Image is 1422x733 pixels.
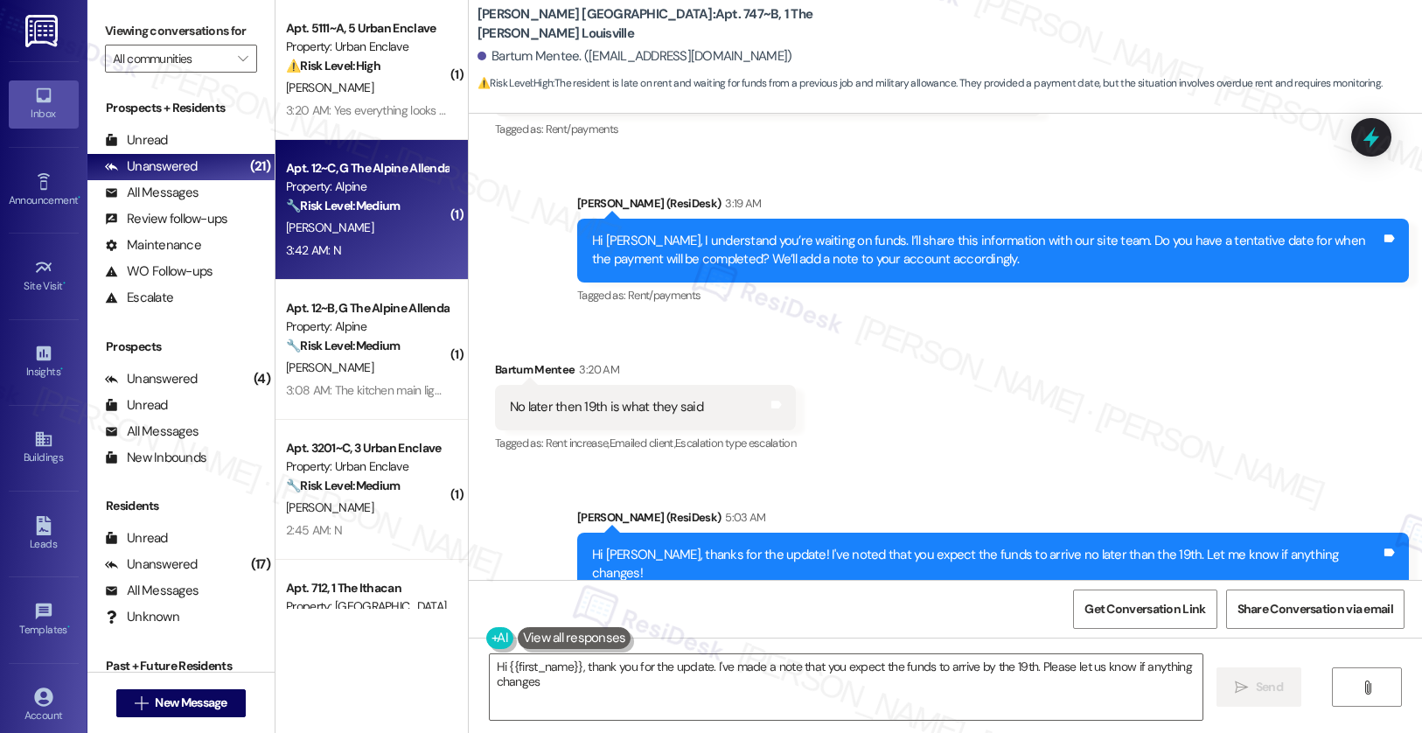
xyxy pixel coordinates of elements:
div: Hi [PERSON_NAME], I understand you’re waiting on funds. I’ll share this information with our site... [592,232,1381,269]
div: Apt. 712, 1 The Ithacan [286,579,448,597]
strong: ⚠️ Risk Level: High [286,58,380,73]
b: [PERSON_NAME] [GEOGRAPHIC_DATA]: Apt. 747~B, 1 The [PERSON_NAME] Louisville [477,5,827,43]
div: Hi [PERSON_NAME], thanks for the update! I've noted that you expect the funds to arrive no later ... [592,546,1381,583]
div: Apt. 12~B, G The Alpine Allendale [286,299,448,318]
div: Residents [87,497,275,515]
div: 3:20 AM [575,360,618,379]
span: • [78,192,80,204]
a: Site Visit • [9,253,79,300]
span: Send [1256,678,1283,696]
div: Tagged as: [495,116,1041,142]
div: [PERSON_NAME] (ResiDesk) [577,194,1409,219]
strong: 🔧 Risk Level: Medium [286,198,400,213]
span: Escalation type escalation [675,436,796,450]
span: [PERSON_NAME] [286,220,373,235]
button: Share Conversation via email [1226,590,1405,629]
div: Apt. 5111~A, 5 Urban Enclave [286,19,448,38]
strong: ⚠️ Risk Level: High [477,76,553,90]
div: 2:45 AM: N [286,522,342,538]
a: Inbox [9,80,79,128]
textarea: Hi {{first_name}}, thank you for the update. I've made a [490,654,1203,720]
span: : The resident is late on rent and waiting for funds from a previous job and military allowance. ... [477,74,1382,93]
div: Apt. 12~C, G The Alpine Allendale [286,159,448,178]
div: Property: [GEOGRAPHIC_DATA] [286,597,448,616]
div: Past + Future Residents [87,657,275,675]
div: 3:20 AM: Yes everything looks good but i was also told i would get reimbursed for the $71 that i ... [286,102,881,118]
div: Escalate [105,289,173,307]
div: [PERSON_NAME] (ResiDesk) [577,508,1409,533]
div: Bartum Mentee. ([EMAIL_ADDRESS][DOMAIN_NAME]) [477,47,792,66]
div: Unread [105,131,168,150]
span: Rent/payments [628,288,701,303]
i:  [135,696,148,710]
div: 5:03 AM [721,508,765,527]
div: Unanswered [105,555,198,574]
a: Account [9,682,79,730]
div: Apt. 3201~C, 3 Urban Enclave [286,439,448,457]
div: (21) [246,153,275,180]
div: No later then 19th is what they said [510,398,703,416]
div: New Inbounds [105,449,206,467]
span: [PERSON_NAME] [286,360,373,375]
div: Property: Alpine [286,178,448,196]
input: All communities [113,45,229,73]
span: • [63,277,66,290]
div: Review follow-ups [105,210,227,228]
div: Property: Urban Enclave [286,457,448,476]
div: All Messages [105,184,199,202]
span: [PERSON_NAME] [286,499,373,515]
button: New Message [116,689,246,717]
div: Unknown [105,608,179,626]
div: 3:42 AM: N [286,242,341,258]
span: Emailed client , [610,436,675,450]
i:  [1361,681,1374,695]
img: ResiDesk Logo [25,15,61,47]
div: Unread [105,396,168,415]
div: Unanswered [105,157,198,176]
div: 3:08 AM: The kitchen main light, the outdoor light, and the same roomates two lights in her room [286,382,772,398]
div: Unread [105,529,168,548]
div: (17) [247,551,275,578]
div: 3:19 AM [721,194,761,213]
a: Templates • [9,597,79,644]
div: Tagged as: [577,283,1409,308]
span: Get Conversation Link [1084,600,1205,618]
i:  [1235,681,1248,695]
div: Prospects [87,338,275,356]
i:  [238,52,247,66]
span: Rent increase , [546,436,610,450]
label: Viewing conversations for [105,17,257,45]
a: Leads [9,511,79,558]
a: Insights • [9,339,79,386]
div: WO Follow-ups [105,262,213,281]
div: Maintenance [105,236,201,255]
div: All Messages [105,582,199,600]
strong: 🔧 Risk Level: Medium [286,478,400,493]
div: Property: Alpine [286,318,448,336]
span: • [60,363,63,375]
div: Property: Urban Enclave [286,38,448,56]
div: All Messages [105,422,199,441]
span: New Message [155,694,227,712]
span: [PERSON_NAME] [286,80,373,95]
div: (4) [249,366,275,393]
a: Buildings [9,424,79,471]
span: Rent/payments [546,122,619,136]
button: Send [1216,667,1301,707]
button: Get Conversation Link [1073,590,1216,629]
div: Bartum Mentee [495,360,796,385]
div: Unanswered [105,370,198,388]
div: Prospects + Residents [87,99,275,117]
div: Tagged as: [495,430,796,456]
span: • [67,621,70,633]
span: Share Conversation via email [1237,600,1393,618]
strong: 🔧 Risk Level: Medium [286,338,400,353]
